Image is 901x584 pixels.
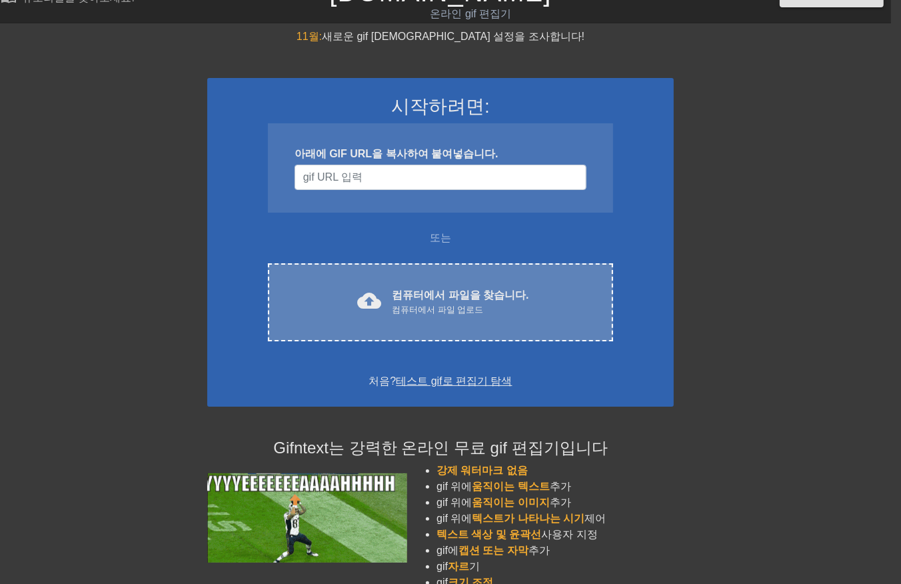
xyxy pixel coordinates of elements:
img: football_small.gif [207,473,407,563]
h4: Gifntext는 강력한 온라인 무료 gif 편집기입니다 [207,439,674,458]
div: 컴퓨터에서 파일 업로드 [392,303,528,317]
span: cloud_upload [357,289,381,313]
span: 캡션 또는 자막 [458,545,528,556]
li: gif 위에 추가 [437,495,674,511]
li: gif 위에 추가 [437,479,674,495]
h3: 시작하려면: [225,95,656,118]
span: 텍스트가 나타나는 시기 [472,513,585,524]
li: gif 위에 제어 [437,511,674,527]
span: 자르 [448,561,469,572]
div: 처음? [225,373,656,389]
div: 아래에 GIF URL을 복사하여 붙여넣습니다. [295,146,586,162]
font: 컴퓨터에서 파일을 찾습니다. [392,289,528,301]
li: 사용자 지정 [437,527,674,543]
li: gif에 추가 [437,543,674,559]
span: 움직이는 텍스트 [472,481,550,492]
li: gif 기 [437,559,674,575]
input: 사용자 이름 [295,165,586,190]
div: 온라인 gif 편집기 [297,6,645,22]
span: 11월: [297,31,322,42]
span: 움직이는 이미지 [472,497,550,508]
span: 텍스트 색상 및 윤곽선 [437,529,541,540]
div: 새로운 gif [DEMOGRAPHIC_DATA] 설정을 조사합니다! [207,29,674,45]
a: 테스트 gif로 편집기 탐색 [396,375,512,387]
span: 강제 워터마크 없음 [437,465,528,476]
div: 또는 [242,230,639,246]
